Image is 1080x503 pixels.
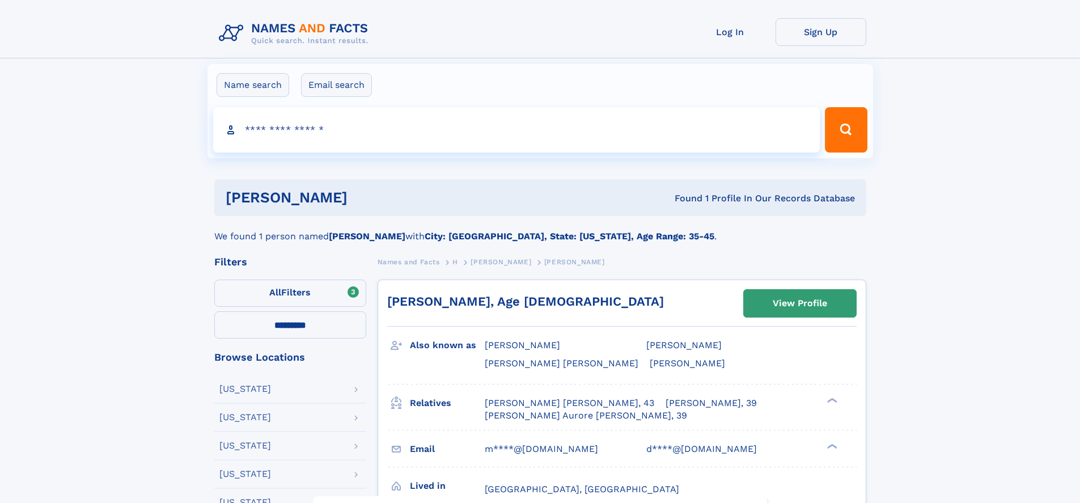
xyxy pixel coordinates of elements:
a: [PERSON_NAME], 39 [666,397,757,409]
a: Log In [685,18,776,46]
a: Names and Facts [378,255,440,269]
div: We found 1 person named with . [214,216,866,243]
a: [PERSON_NAME], Age [DEMOGRAPHIC_DATA] [387,294,664,308]
a: [PERSON_NAME] [PERSON_NAME], 43 [485,397,654,409]
h3: Also known as [410,336,485,355]
label: Filters [214,280,366,307]
span: All [269,287,281,298]
div: ❯ [824,396,838,404]
label: Name search [217,73,289,97]
div: [US_STATE] [219,384,271,394]
div: ❯ [824,442,838,450]
span: [PERSON_NAME] [471,258,531,266]
label: Email search [301,73,372,97]
span: [PERSON_NAME] [650,358,725,369]
b: [PERSON_NAME] [329,231,405,242]
span: [PERSON_NAME] [485,340,560,350]
div: [US_STATE] [219,413,271,422]
h3: Email [410,439,485,459]
a: Sign Up [776,18,866,46]
div: View Profile [773,290,827,316]
div: [US_STATE] [219,470,271,479]
span: H [452,258,458,266]
span: [GEOGRAPHIC_DATA], [GEOGRAPHIC_DATA] [485,484,679,494]
h3: Lived in [410,476,485,496]
button: Search Button [825,107,867,153]
a: View Profile [744,290,856,317]
div: Found 1 Profile In Our Records Database [511,192,855,205]
h3: Relatives [410,394,485,413]
span: [PERSON_NAME] [544,258,605,266]
a: [PERSON_NAME] Aurore [PERSON_NAME], 39 [485,409,687,422]
img: Logo Names and Facts [214,18,378,49]
input: search input [213,107,820,153]
b: City: [GEOGRAPHIC_DATA], State: [US_STATE], Age Range: 35-45 [425,231,714,242]
a: [PERSON_NAME] [471,255,531,269]
a: H [452,255,458,269]
div: [US_STATE] [219,441,271,450]
div: Filters [214,257,366,267]
span: [PERSON_NAME] [PERSON_NAME] [485,358,638,369]
div: Browse Locations [214,352,366,362]
h1: [PERSON_NAME] [226,191,511,205]
span: [PERSON_NAME] [646,340,722,350]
